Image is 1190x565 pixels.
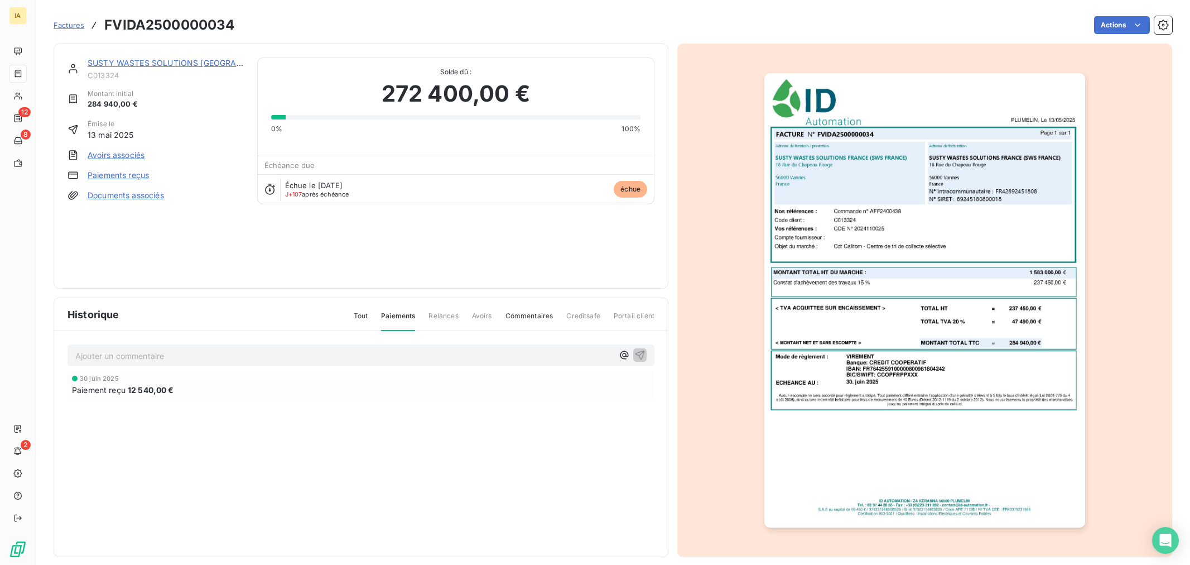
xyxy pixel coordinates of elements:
span: Factures [54,21,84,30]
a: Documents associés [88,190,164,201]
span: Tout [354,311,368,330]
img: invoice_thumbnail [764,73,1085,528]
span: 13 mai 2025 [88,129,134,141]
span: Creditsafe [566,311,600,330]
span: J+107 [285,190,302,198]
span: 284 940,00 € [88,99,138,110]
span: 12 [18,107,31,117]
span: échue [614,181,647,198]
a: Avoirs associés [88,150,144,161]
span: Échue le [DATE] [285,181,343,190]
span: Commentaires [505,311,553,330]
span: Avoirs [472,311,492,330]
a: Paiements reçus [88,170,149,181]
span: Émise le [88,119,134,129]
span: Solde dû : [271,67,640,77]
div: Open Intercom Messenger [1152,527,1179,554]
a: Factures [54,20,84,31]
span: C013324 [88,71,244,80]
span: 100% [622,124,640,134]
span: Historique [68,307,119,322]
span: Paiements [381,311,415,331]
span: 12 540,00 € [128,384,174,396]
span: Échéance due [264,161,315,170]
span: 8 [21,130,31,140]
span: après échéance [285,191,349,198]
img: Logo LeanPay [9,540,27,558]
span: Portail client [614,311,654,330]
span: Relances [428,311,458,330]
a: SUSTY WASTES SOLUTIONS [GEOGRAPHIC_DATA] (SWS FRANCE) [88,58,342,68]
span: Paiement reçu [72,384,126,396]
span: 272 400,00 € [382,77,530,111]
h3: FVIDA2500000034 [104,15,234,35]
span: Montant initial [88,89,138,99]
div: IA [9,7,27,25]
span: 30 juin 2025 [80,375,119,382]
span: 0% [271,124,282,134]
span: 2 [21,440,31,450]
button: Actions [1094,16,1150,34]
